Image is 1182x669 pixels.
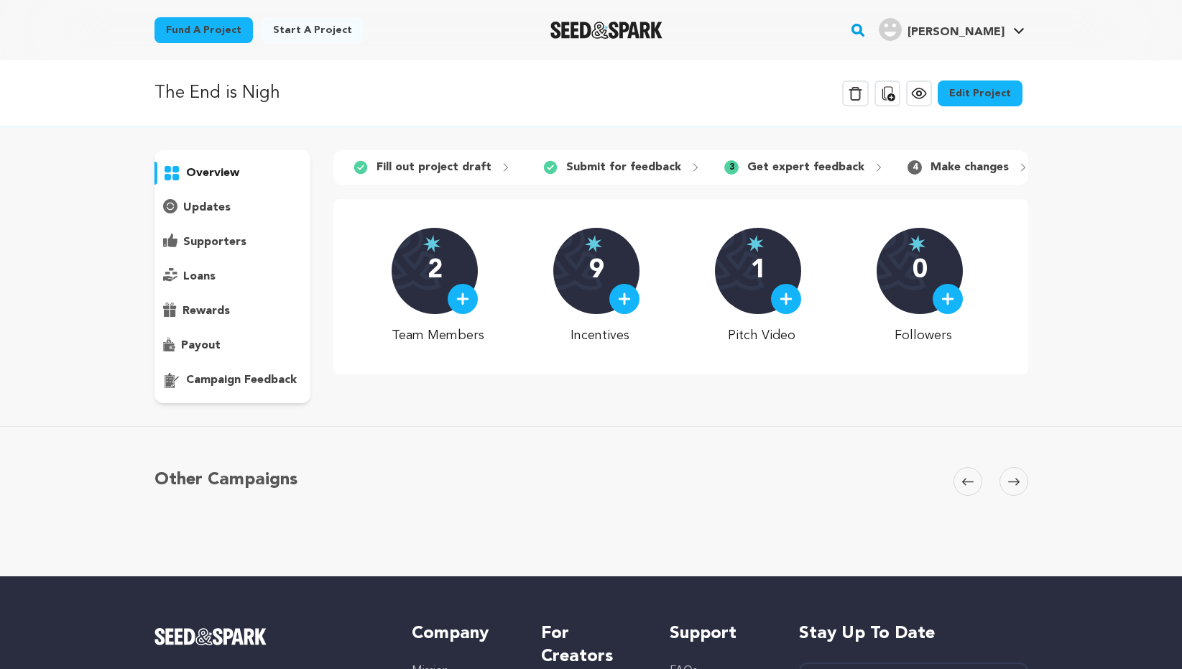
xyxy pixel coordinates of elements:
[154,17,253,43] a: Fund a project
[780,292,793,305] img: plus.svg
[877,326,969,346] p: Followers
[751,257,766,285] p: 1
[428,257,443,285] p: 2
[154,196,311,219] button: updates
[908,27,1005,38] span: [PERSON_NAME]
[181,337,221,354] p: payout
[154,369,311,392] button: campaign feedback
[670,622,770,645] h5: Support
[589,257,604,285] p: 9
[154,467,297,493] h5: Other Campaigns
[392,326,484,346] p: Team Members
[941,292,954,305] img: plus.svg
[566,159,681,176] p: Submit for feedback
[876,15,1028,45] span: Mitidieri C.'s Profile
[154,334,311,357] button: payout
[747,159,864,176] p: Get expert feedback
[154,628,384,645] a: Seed&Spark Homepage
[186,372,297,389] p: campaign feedback
[183,303,230,320] p: rewards
[456,292,469,305] img: plus.svg
[931,159,1009,176] p: Make changes
[618,292,631,305] img: plus.svg
[154,162,311,185] button: overview
[799,622,1028,645] h5: Stay up to date
[938,80,1022,106] a: Edit Project
[876,15,1028,41] a: Mitidieri C.'s Profile
[908,160,922,175] span: 4
[879,18,902,41] img: user.png
[879,18,1005,41] div: Mitidieri C.'s Profile
[715,326,808,346] p: Pitch Video
[154,265,311,288] button: loans
[377,159,491,176] p: Fill out project draft
[541,622,641,668] h5: For Creators
[183,234,246,251] p: supporters
[154,231,311,254] button: supporters
[553,326,646,346] p: Incentives
[262,17,364,43] a: Start a project
[724,160,739,175] span: 3
[154,628,267,645] img: Seed&Spark Logo
[183,199,231,216] p: updates
[913,257,928,285] p: 0
[186,165,239,182] p: overview
[412,622,512,645] h5: Company
[154,300,311,323] button: rewards
[183,268,216,285] p: loans
[550,22,663,39] a: Seed&Spark Homepage
[154,80,280,106] p: The End is Nigh
[550,22,663,39] img: Seed&Spark Logo Dark Mode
